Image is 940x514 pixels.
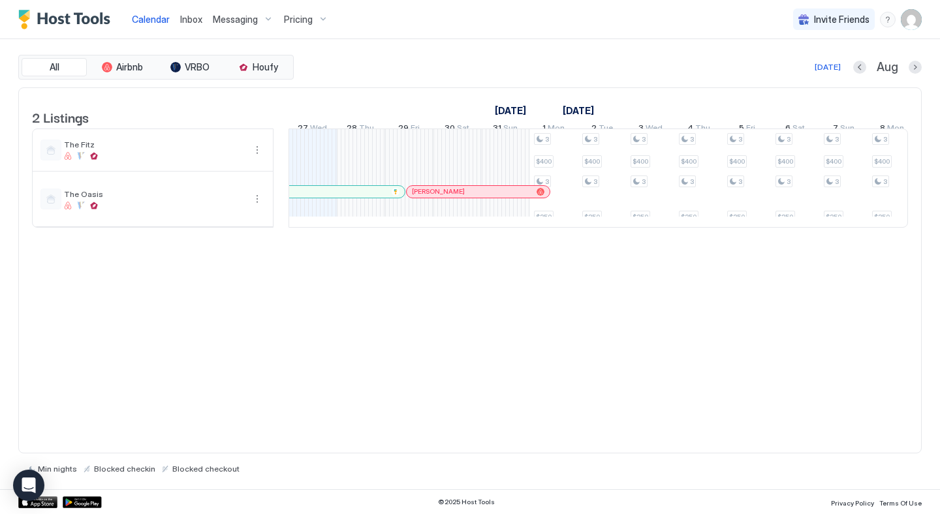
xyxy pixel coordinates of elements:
[777,157,793,166] span: $400
[18,10,116,29] a: Host Tools Logo
[593,177,597,186] span: 3
[441,120,473,139] a: August 30, 2025
[835,177,839,186] span: 3
[787,135,791,144] span: 3
[681,213,697,221] span: $350
[901,9,922,30] div: User profile
[249,142,265,158] div: menu
[831,495,874,509] a: Privacy Policy
[738,135,742,144] span: 3
[746,123,755,136] span: Fri
[729,157,745,166] span: $400
[545,177,549,186] span: 3
[736,120,759,139] a: September 5, 2025
[883,177,887,186] span: 3
[343,120,377,139] a: August 28, 2025
[395,120,423,139] a: August 29, 2025
[249,191,265,207] button: More options
[887,123,904,136] span: Mon
[642,177,646,186] span: 3
[826,213,841,221] span: $350
[787,177,791,186] span: 3
[132,12,170,26] a: Calendar
[584,213,600,221] span: $350
[225,58,290,76] button: Houfy
[253,61,278,73] span: Houfy
[879,499,922,507] span: Terms Of Use
[536,213,552,221] span: $350
[635,120,666,139] a: September 3, 2025
[835,135,839,144] span: 3
[492,101,529,120] a: August 12, 2025
[457,123,469,136] span: Sat
[172,464,240,474] span: Blocked checkout
[438,498,495,506] span: © 2025 Host Tools
[536,157,552,166] span: $400
[559,101,597,120] a: September 1, 2025
[830,120,858,139] a: September 7, 2025
[690,177,694,186] span: 3
[545,135,549,144] span: 3
[909,61,922,74] button: Next month
[646,123,663,136] span: Wed
[874,157,890,166] span: $400
[13,470,44,501] div: Open Intercom Messenger
[63,496,102,508] div: Google Play Store
[18,55,294,80] div: tab-group
[633,157,648,166] span: $400
[249,191,265,207] div: menu
[294,120,330,139] a: August 27, 2025
[548,123,565,136] span: Mon
[539,120,568,139] a: September 1, 2025
[785,123,791,136] span: 6
[503,123,518,136] span: Sun
[89,58,155,76] button: Airbnb
[180,14,202,25] span: Inbox
[445,123,455,136] span: 30
[877,60,898,75] span: Aug
[690,135,694,144] span: 3
[38,464,77,474] span: Min nights
[584,157,600,166] span: $400
[493,123,501,136] span: 31
[398,123,409,136] span: 29
[880,123,885,136] span: 8
[157,58,223,76] button: VRBO
[782,120,808,139] a: September 6, 2025
[879,495,922,509] a: Terms Of Use
[738,177,742,186] span: 3
[593,135,597,144] span: 3
[883,135,887,144] span: 3
[831,499,874,507] span: Privacy Policy
[642,135,646,144] span: 3
[298,123,308,136] span: 27
[840,123,854,136] span: Sun
[853,61,866,74] button: Previous month
[185,61,210,73] span: VRBO
[739,123,744,136] span: 5
[591,123,597,136] span: 2
[695,123,710,136] span: Thu
[826,157,841,166] span: $400
[880,12,896,27] div: menu
[94,464,155,474] span: Blocked checkin
[310,123,327,136] span: Wed
[815,61,841,73] div: [DATE]
[833,123,838,136] span: 7
[684,120,713,139] a: September 4, 2025
[729,213,745,221] span: $350
[22,58,87,76] button: All
[18,496,57,508] a: App Store
[347,123,357,136] span: 28
[412,187,465,196] span: [PERSON_NAME]
[32,107,89,127] span: 2 Listings
[633,213,648,221] span: $350
[542,123,546,136] span: 1
[877,120,907,139] a: September 8, 2025
[638,123,644,136] span: 3
[687,123,693,136] span: 4
[588,120,616,139] a: September 2, 2025
[64,140,244,149] span: The Fitz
